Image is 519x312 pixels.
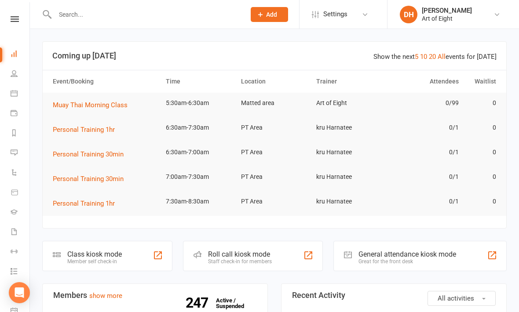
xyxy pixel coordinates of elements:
[11,124,30,144] a: Reports
[67,258,122,265] div: Member self check-in
[415,53,418,61] a: 5
[312,167,387,187] td: kru Harnatee
[463,117,501,138] td: 0
[358,258,456,265] div: Great for the front desk
[208,258,272,265] div: Staff check-in for members
[387,117,463,138] td: 0/1
[53,198,121,209] button: Personal Training 1hr
[162,93,237,113] td: 5:30am-6:30am
[162,117,237,138] td: 6:30am-7:30am
[53,174,130,184] button: Personal Training 30min
[208,250,272,258] div: Roll call kiosk mode
[162,167,237,187] td: 7:00am-7:30am
[438,294,474,302] span: All activities
[53,150,124,158] span: Personal Training 30min
[438,53,446,61] a: All
[237,117,312,138] td: PT Area
[400,6,417,23] div: DH
[53,126,115,134] span: Personal Training 1hr
[292,291,496,300] h3: Recent Activity
[387,191,463,212] td: 0/1
[53,291,257,300] h3: Members
[428,291,496,306] button: All activities
[162,142,237,163] td: 6:30am-7:00am
[237,70,312,93] th: Location
[463,142,501,163] td: 0
[237,167,312,187] td: PT Area
[463,167,501,187] td: 0
[312,70,387,93] th: Trainer
[11,104,30,124] a: Payments
[162,191,237,212] td: 7:30am-8:30am
[162,70,237,93] th: Time
[463,191,501,212] td: 0
[387,142,463,163] td: 0/1
[463,93,501,113] td: 0
[52,8,239,21] input: Search...
[186,296,212,309] strong: 247
[11,84,30,104] a: Calendar
[387,167,463,187] td: 0/1
[429,53,436,61] a: 20
[420,53,427,61] a: 10
[52,51,497,60] h3: Coming up [DATE]
[266,11,277,18] span: Add
[49,70,162,93] th: Event/Booking
[312,191,387,212] td: kru Harnatee
[89,292,122,300] a: show more
[463,70,501,93] th: Waitlist
[237,142,312,163] td: PT Area
[9,282,30,303] div: Open Intercom Messenger
[312,142,387,163] td: kru Harnatee
[422,15,472,22] div: Art of Eight
[53,101,128,109] span: Muay Thai Morning Class
[237,191,312,212] td: PT Area
[53,100,134,110] button: Muay Thai Morning Class
[53,124,121,135] button: Personal Training 1hr
[358,250,456,258] div: General attendance kiosk mode
[53,175,124,183] span: Personal Training 30min
[387,70,463,93] th: Attendees
[251,7,288,22] button: Add
[373,51,497,62] div: Show the next events for [DATE]
[312,117,387,138] td: kru Harnatee
[312,93,387,113] td: Art of Eight
[323,4,347,24] span: Settings
[11,45,30,65] a: Dashboard
[11,65,30,84] a: People
[53,200,115,207] span: Personal Training 1hr
[11,183,30,203] a: Product Sales
[387,93,463,113] td: 0/99
[237,93,312,113] td: Matted area
[53,149,130,160] button: Personal Training 30min
[67,250,122,258] div: Class kiosk mode
[422,7,472,15] div: [PERSON_NAME]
